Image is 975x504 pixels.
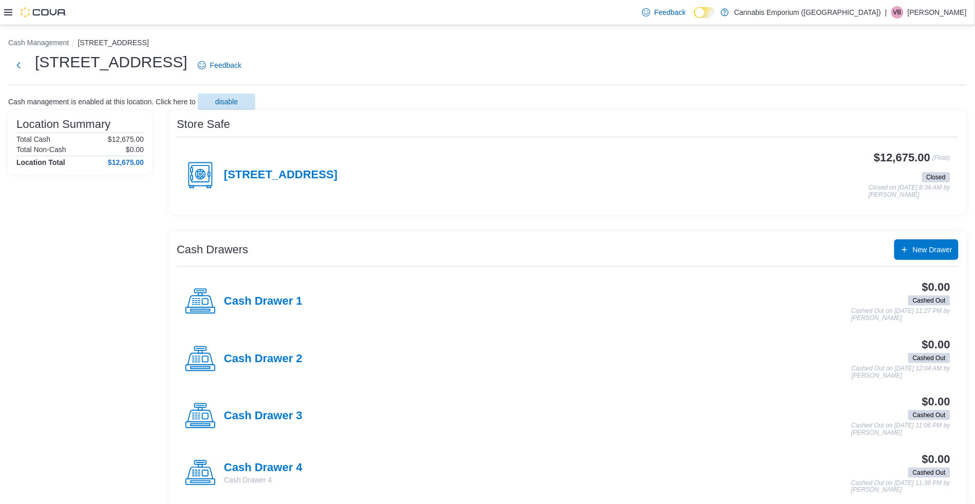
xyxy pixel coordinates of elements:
button: Cash Management [8,39,69,47]
div: Victoria Buono [891,6,904,18]
input: Dark Mode [694,7,716,18]
a: Feedback [194,55,246,76]
span: Cashed Out [908,468,950,478]
h4: [STREET_ADDRESS] [224,169,338,182]
img: Cova [21,7,67,17]
span: Closed [922,172,950,182]
h3: $0.00 [922,339,950,351]
span: VB [893,6,902,18]
h4: Cash Drawer 3 [224,409,303,423]
span: Feedback [210,60,241,70]
p: $0.00 [126,145,144,154]
p: $12,675.00 [108,135,144,143]
a: Feedback [638,2,690,23]
span: Cashed Out [908,295,950,306]
span: Cashed Out [913,296,946,305]
h4: $12,675.00 [108,158,144,166]
span: Closed [927,173,946,182]
p: Closed on [DATE] 8:34 AM by [PERSON_NAME] [869,184,950,198]
h3: $0.00 [922,453,950,465]
h3: Location Summary [16,118,110,130]
p: Cashed Out on [DATE] 11:06 PM by [PERSON_NAME] [851,422,950,436]
p: [PERSON_NAME] [908,6,967,18]
span: Cashed Out [913,468,946,477]
span: disable [215,97,238,107]
span: Cashed Out [913,353,946,363]
p: Cashed Out on [DATE] 11:38 PM by [PERSON_NAME] [851,480,950,494]
p: Cashed Out on [DATE] 11:27 PM by [PERSON_NAME] [851,308,950,322]
span: Cashed Out [908,353,950,363]
h3: $0.00 [922,396,950,408]
span: Cashed Out [913,410,946,420]
h4: Cash Drawer 4 [224,461,303,475]
h1: [STREET_ADDRESS] [35,52,188,72]
h3: $0.00 [922,281,950,293]
h4: Cash Drawer 1 [224,295,303,308]
h6: Total Cash [16,135,50,143]
p: (Float) [932,152,950,170]
button: [STREET_ADDRESS] [78,39,148,47]
h6: Total Non-Cash [16,145,66,154]
h4: Cash Drawer 2 [224,352,303,366]
p: Cash management is enabled at this location. Click here to [8,98,196,106]
h3: $12,675.00 [874,152,930,164]
nav: An example of EuiBreadcrumbs [8,38,967,50]
p: Cash Drawer 4 [224,475,303,485]
p: | [885,6,887,18]
h3: Store Safe [177,118,230,130]
span: Feedback [654,7,686,17]
span: New Drawer [913,245,952,255]
span: Cashed Out [908,410,950,420]
p: Cashed Out on [DATE] 12:04 AM by [PERSON_NAME] [852,365,950,379]
h4: Location Total [16,158,65,166]
button: disable [198,94,255,110]
button: New Drawer [894,239,959,260]
button: Next [8,55,29,76]
p: Cannabis Emporium ([GEOGRAPHIC_DATA]) [734,6,881,18]
h3: Cash Drawers [177,244,248,256]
